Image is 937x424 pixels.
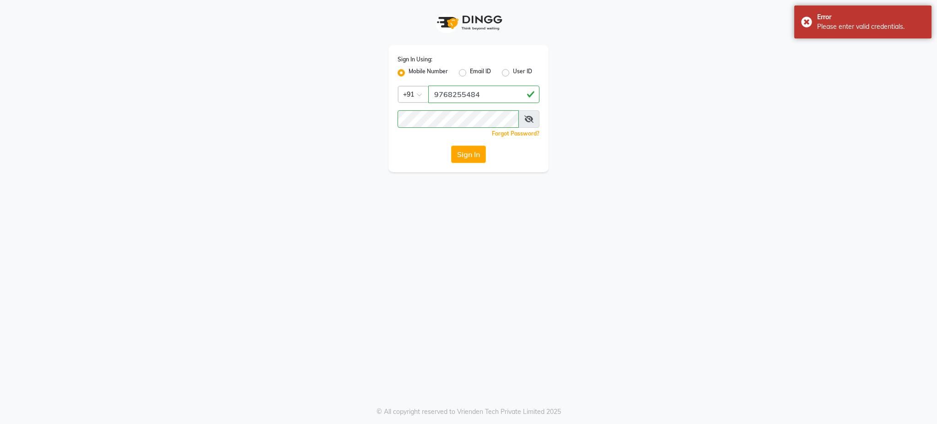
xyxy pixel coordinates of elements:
button: Sign In [451,146,486,163]
label: Sign In Using: [398,55,432,64]
input: Username [398,110,519,128]
label: Email ID [470,67,491,78]
input: Username [428,86,539,103]
a: Forgot Password? [492,130,539,137]
label: Mobile Number [409,67,448,78]
img: logo1.svg [432,9,505,36]
label: User ID [513,67,532,78]
div: Please enter valid credentials. [817,22,925,32]
div: Error [817,12,925,22]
